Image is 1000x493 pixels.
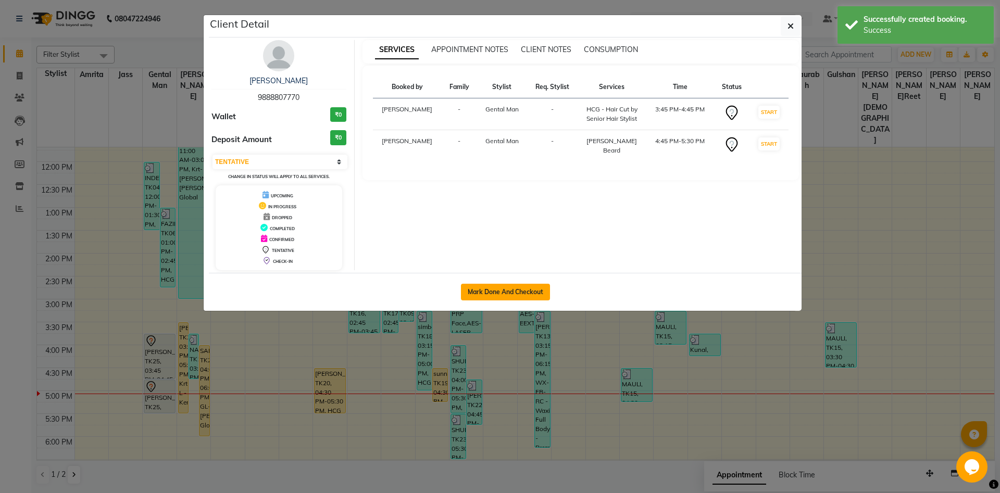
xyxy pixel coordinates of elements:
[442,130,477,162] td: -
[485,105,519,113] span: Gental Man
[228,174,330,179] small: Change in status will apply to all services.
[646,76,714,98] th: Time
[584,136,640,155] div: [PERSON_NAME] Beard
[864,14,986,25] div: Successfully created booking.
[270,226,295,231] span: COMPLETED
[864,25,986,36] div: Success
[271,193,293,198] span: UPCOMING
[758,137,780,150] button: START
[714,76,749,98] th: Status
[527,130,578,162] td: -
[527,76,578,98] th: Req. Stylist
[646,130,714,162] td: 4:45 PM-5:30 PM
[273,259,293,264] span: CHECK-IN
[584,105,640,123] div: HCG - Hair Cut by Senior Hair Stylist
[211,111,236,123] span: Wallet
[477,76,527,98] th: Stylist
[272,248,294,253] span: TENTATIVE
[578,76,646,98] th: Services
[375,41,419,59] span: SERVICES
[758,106,780,119] button: START
[956,451,990,483] iframe: chat widget
[527,98,578,130] td: -
[211,134,272,146] span: Deposit Amount
[263,40,294,71] img: avatar
[373,98,442,130] td: [PERSON_NAME]
[373,130,442,162] td: [PERSON_NAME]
[646,98,714,130] td: 3:45 PM-4:45 PM
[210,16,269,32] h5: Client Detail
[330,107,346,122] h3: ₹0
[258,93,299,102] span: 9888807770
[269,237,294,242] span: CONFIRMED
[249,76,308,85] a: [PERSON_NAME]
[521,45,571,54] span: CLIENT NOTES
[442,76,477,98] th: Family
[442,98,477,130] td: -
[330,130,346,145] h3: ₹0
[272,215,292,220] span: DROPPED
[431,45,508,54] span: APPOINTMENT NOTES
[268,204,296,209] span: IN PROGRESS
[461,284,550,300] button: Mark Done And Checkout
[584,45,638,54] span: CONSUMPTION
[485,137,519,145] span: Gental Man
[373,76,442,98] th: Booked by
